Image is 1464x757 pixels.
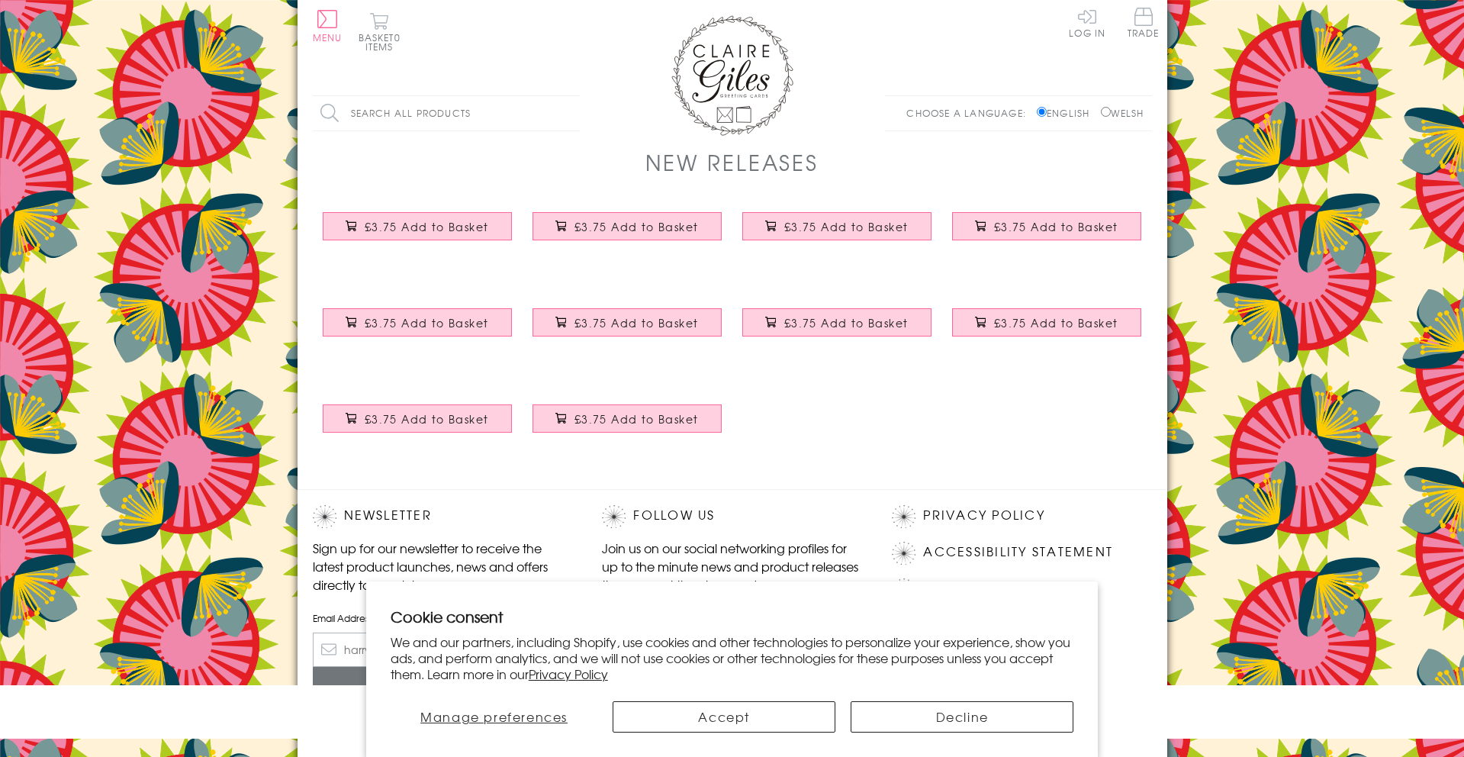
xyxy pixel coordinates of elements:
[313,505,572,528] h2: Newsletter
[1128,8,1160,40] a: Trade
[742,308,931,337] button: £3.75 Add to Basket
[784,315,909,330] span: £3.75 Add to Basket
[574,219,699,234] span: £3.75 Add to Basket
[1069,8,1105,37] a: Log In
[851,701,1073,733] button: Decline
[671,15,793,136] img: Claire Giles Greetings Cards
[942,297,1152,362] a: Birthday Card, Age 80 - Wheel, Happy 80th Birthday, Embellished with pompoms £3.75 Add to Basket
[645,147,818,178] h1: New Releases
[533,308,722,337] button: £3.75 Add to Basket
[313,31,343,44] span: Menu
[952,308,1141,337] button: £3.75 Add to Basket
[732,201,942,266] a: Birthday Card, Age 30 - Flowers, Happy 30th Birthday, Embellished with pompoms £3.75 Add to Basket
[994,219,1118,234] span: £3.75 Add to Basket
[523,297,732,362] a: Birthday Card, Age 60 - Sunshine, Happy 60th Birthday, Embellished with pompoms £3.75 Add to Basket
[732,297,942,362] a: Birthday Card, Age 70 - Flower Power, Happy 70th Birthday, Embellished with pompoms £3.75 Add to ...
[942,201,1152,266] a: Birthday Card, Age 40 - Starburst, Happy 40th Birthday, Embellished with pompoms £3.75 Add to Basket
[313,10,343,42] button: Menu
[323,404,512,433] button: £3.75 Add to Basket
[613,701,835,733] button: Accept
[323,308,512,337] button: £3.75 Add to Basket
[923,505,1044,526] a: Privacy Policy
[602,505,861,528] h2: Follow Us
[313,667,572,701] input: Subscribe
[323,212,512,240] button: £3.75 Add to Basket
[1101,107,1111,117] input: Welsh
[906,106,1034,120] p: Choose a language:
[1037,107,1047,117] input: English
[365,411,489,427] span: £3.75 Add to Basket
[391,701,598,733] button: Manage preferences
[391,606,1074,627] h2: Cookie consent
[923,542,1113,562] a: Accessibility Statement
[523,393,732,459] a: Birthday Card, Age 100 - Petal, Happy 100th Birthday, Embellished with pompoms £3.75 Add to Basket
[952,212,1141,240] button: £3.75 Add to Basket
[574,411,699,427] span: £3.75 Add to Basket
[533,212,722,240] button: £3.75 Add to Basket
[313,611,572,625] label: Email Address
[533,404,722,433] button: £3.75 Add to Basket
[1101,106,1144,120] label: Welsh
[565,96,580,130] input: Search
[365,315,489,330] span: £3.75 Add to Basket
[523,201,732,266] a: Birthday Card, Age 21 - Blue Circle, Happy 21st Birthday, Embellished with pompoms £3.75 Add to B...
[313,297,523,362] a: Birthday Card, Age 50 - Chequers, Happy 50th Birthday, Embellished with pompoms £3.75 Add to Basket
[529,665,608,683] a: Privacy Policy
[313,96,580,130] input: Search all products
[313,633,572,667] input: harry@hogwarts.edu
[1037,106,1097,120] label: English
[994,315,1118,330] span: £3.75 Add to Basket
[784,219,909,234] span: £3.75 Add to Basket
[742,212,931,240] button: £3.75 Add to Basket
[313,201,523,266] a: Birthday Card, Age 18 - Pink Circle, Happy 18th Birthday, Embellished with pompoms £3.75 Add to B...
[313,539,572,594] p: Sign up for our newsletter to receive the latest product launches, news and offers directly to yo...
[1128,8,1160,37] span: Trade
[574,315,699,330] span: £3.75 Add to Basket
[391,634,1074,681] p: We and our partners, including Shopify, use cookies and other technologies to personalize your ex...
[359,12,401,51] button: Basket0 items
[313,393,523,459] a: Birthday Card, Age 90 - Starburst, Happy 90th Birthday, Embellished with pompoms £3.75 Add to Basket
[365,219,489,234] span: £3.75 Add to Basket
[923,578,964,599] a: Blog
[365,31,401,53] span: 0 items
[420,707,568,726] span: Manage preferences
[602,539,861,594] p: Join us on our social networking profiles for up to the minute news and product releases the mome...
